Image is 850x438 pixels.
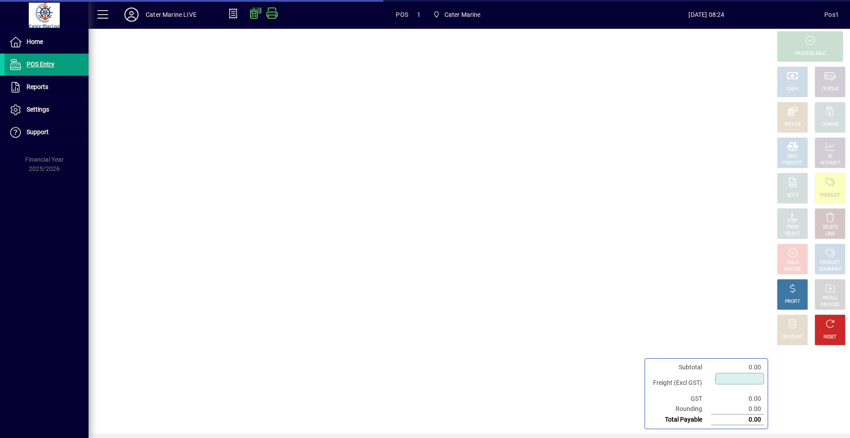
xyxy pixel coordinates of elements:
div: PROCESS SALE [795,50,826,57]
div: ACCOUNT [820,160,840,167]
span: [DATE] 08:24 [589,8,825,22]
td: Subtotal [649,362,711,372]
div: PRODUCT [782,160,802,167]
a: Settings [4,99,89,121]
div: SUMMARY [819,266,841,273]
div: SELECT [785,231,800,237]
span: POS [396,8,408,22]
td: 0.00 [711,394,764,404]
div: PRODUCT [820,192,840,199]
td: 0.00 [711,404,764,415]
div: PRICE [787,224,799,231]
span: Support [27,128,49,136]
div: LINE [826,231,835,237]
td: Freight (Excl GST) [649,372,711,394]
div: Pos1 [824,8,839,22]
a: Support [4,121,89,143]
span: Cater Marine [429,7,484,23]
span: 1 [417,8,421,22]
span: Cater Marine [444,8,481,22]
td: GST [649,394,711,404]
a: Reports [4,76,89,98]
div: EFTPOS [784,121,801,128]
div: INVOICE [784,266,800,273]
a: Home [4,31,89,53]
div: DELETE [823,224,838,231]
td: Total Payable [649,415,711,425]
div: RECALL [823,295,838,302]
div: NOTE [787,192,798,199]
div: HOLD [787,260,798,266]
div: PRODUCT [820,260,840,266]
div: MISC [787,153,798,160]
span: Reports [27,83,48,90]
div: CASH [787,86,798,93]
button: Profile [117,7,146,23]
div: GL [827,153,833,160]
span: POS Entry [27,61,54,68]
div: DISCOUNT [782,334,803,341]
div: PROFIT [785,298,800,305]
td: Rounding [649,404,711,415]
div: CHARGE [822,121,839,128]
span: Home [27,38,43,45]
div: INVOICES [820,302,839,308]
td: 0.00 [711,415,764,425]
div: RESET [823,334,837,341]
span: Settings [27,106,49,113]
div: Cater Marine LIVE [146,8,197,22]
div: CHEQUE [822,86,838,93]
td: 0.00 [711,362,764,372]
